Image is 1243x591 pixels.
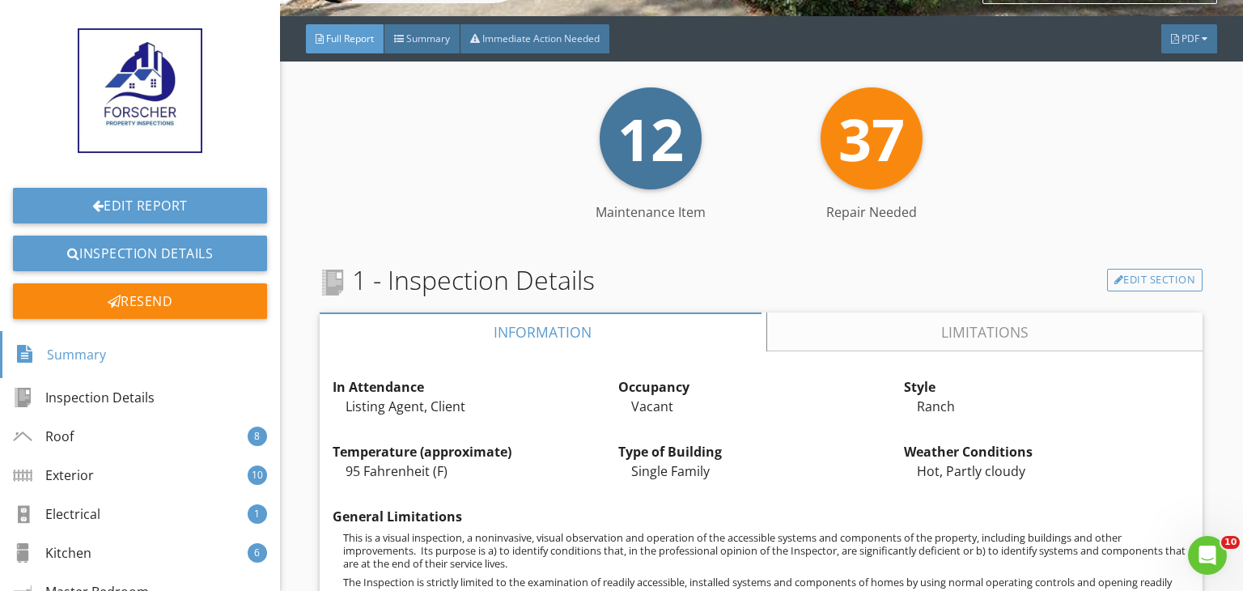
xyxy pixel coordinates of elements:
[333,397,618,416] div: Listing Agent, Client
[333,508,462,525] strong: General Limitations
[13,427,74,446] div: Roof
[62,13,218,168] img: Black_House_Property_for_Real_Estate_Logo_%282%29.jpeg
[767,313,1203,351] a: Limitations
[363,462,448,480] span: Fahrenheit (F)
[904,461,1190,481] div: Hot, Partly cloudy
[618,397,904,416] div: Vacant
[1221,536,1240,549] span: 10
[248,543,267,563] div: 6
[1181,32,1199,45] span: PDF
[333,461,618,481] div: 95
[343,531,1190,570] p: This is a visual inspection, a noninvasive, visual observation and operation of the accessible sy...
[333,378,424,396] strong: In Attendance
[326,32,374,45] span: Full Report
[904,378,935,396] strong: Style
[13,388,155,407] div: Inspection Details
[1188,536,1227,575] iframe: Intercom live chat
[541,202,761,222] div: Maintenance Item
[838,99,905,178] span: 37
[406,32,450,45] span: Summary
[13,236,267,271] a: Inspection Details
[13,504,100,524] div: Electrical
[617,99,684,178] span: 12
[618,378,689,396] strong: Occupancy
[15,341,106,368] div: Summary
[1107,269,1203,291] a: Edit Section
[248,466,267,485] div: 10
[13,466,94,485] div: Exterior
[761,202,982,222] div: Repair Needed
[320,261,595,300] span: 1 - Inspection Details
[904,443,1033,461] strong: Weather Conditions
[618,443,722,461] strong: Type of Building
[904,397,1190,416] div: Ranch
[333,443,511,461] strong: Temperature (approximate)
[13,543,91,563] div: Kitchen
[248,427,267,446] div: 8
[13,283,267,319] div: Resend
[482,32,600,45] span: Immediate Action Needed
[13,188,267,223] a: Edit Report
[618,461,904,481] div: Single Family
[248,504,267,524] div: 1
